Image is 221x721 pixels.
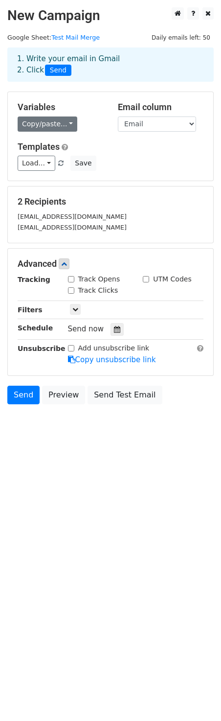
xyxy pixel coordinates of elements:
strong: Tracking [18,276,50,283]
label: Track Opens [78,274,120,284]
span: Daily emails left: 50 [148,32,214,43]
button: Save [70,156,96,171]
a: Send Test Email [88,386,162,404]
small: Google Sheet: [7,34,100,41]
h5: Variables [18,102,103,113]
h5: Email column [118,102,203,113]
label: Track Clicks [78,285,118,296]
a: Load... [18,156,55,171]
a: Copy/paste... [18,116,77,132]
a: Daily emails left: 50 [148,34,214,41]
small: [EMAIL_ADDRESS][DOMAIN_NAME] [18,213,127,220]
a: Templates [18,141,60,152]
span: Send now [68,325,104,333]
strong: Filters [18,306,43,314]
a: Send [7,386,40,404]
div: 1. Write your email in Gmail 2. Click [10,53,211,76]
label: UTM Codes [153,274,191,284]
strong: Schedule [18,324,53,332]
label: Add unsubscribe link [78,343,150,353]
iframe: Chat Widget [172,674,221,721]
small: [EMAIL_ADDRESS][DOMAIN_NAME] [18,224,127,231]
strong: Unsubscribe [18,345,66,352]
a: Copy unsubscribe link [68,355,156,364]
h5: Advanced [18,258,203,269]
span: Send [45,65,71,76]
h2: New Campaign [7,7,214,24]
h5: 2 Recipients [18,196,203,207]
a: Preview [42,386,85,404]
a: Test Mail Merge [51,34,100,41]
